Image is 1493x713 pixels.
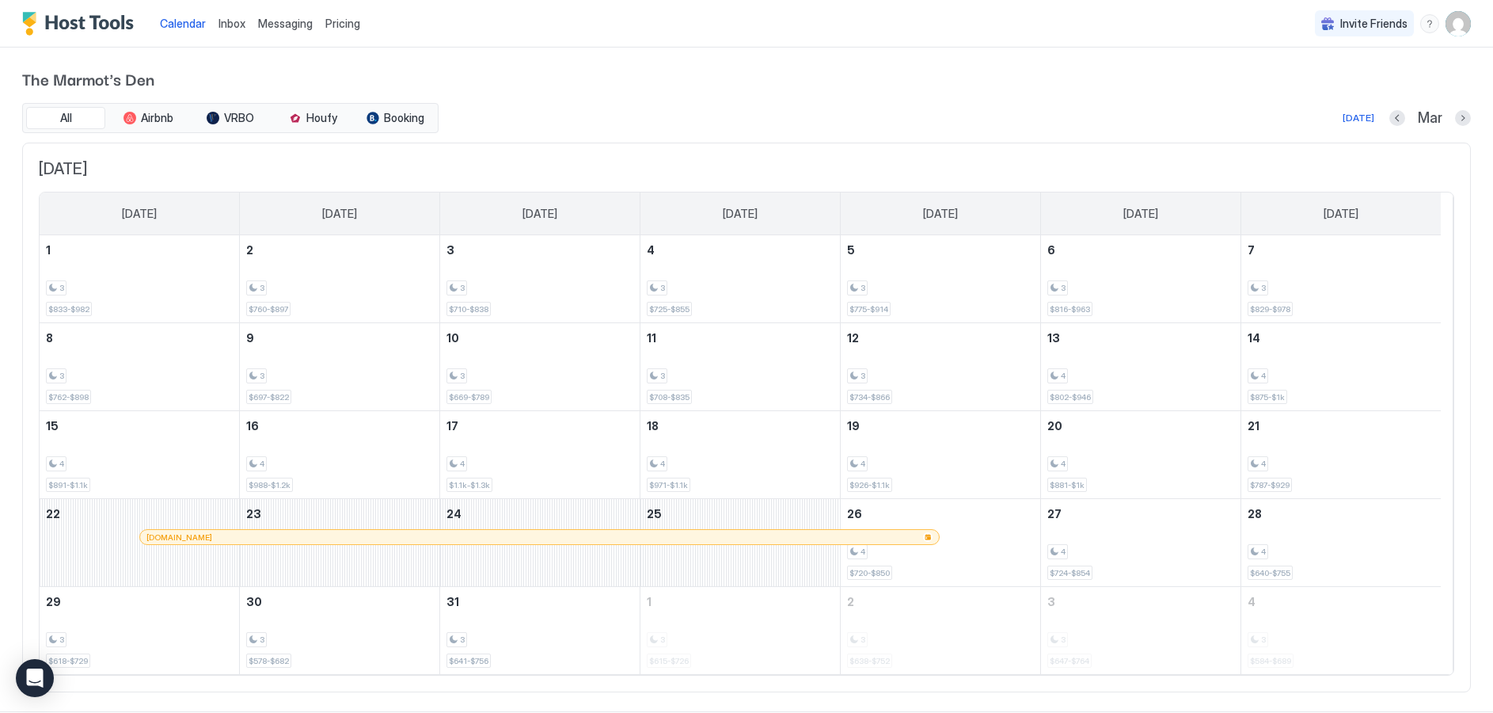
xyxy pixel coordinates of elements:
span: Invite Friends [1340,17,1408,31]
td: March 13, 2026 [1040,323,1240,411]
span: $971-$1.1k [649,480,688,490]
a: March 30, 2026 [240,587,439,616]
span: [DATE] [923,207,958,221]
td: March 29, 2026 [40,587,240,675]
span: 4 [860,547,865,557]
span: [DATE] [122,207,157,221]
span: $640-$755 [1250,568,1290,578]
span: All [60,111,72,125]
span: 3 [860,371,865,381]
td: April 2, 2026 [840,587,1040,675]
span: $833-$982 [48,304,89,315]
a: March 25, 2026 [640,499,840,528]
td: March 5, 2026 [840,235,1040,323]
span: VRBO [224,111,254,125]
span: $762-$898 [48,392,89,402]
span: 30 [246,595,262,608]
span: 4 [647,243,655,257]
span: $724-$854 [1050,568,1090,578]
span: 4 [1061,547,1066,557]
a: March 23, 2026 [240,499,439,528]
span: 26 [847,507,862,520]
span: 21 [1248,419,1259,433]
div: [DOMAIN_NAME] [146,532,933,543]
button: All [26,107,105,129]
a: March 15, 2026 [40,411,239,440]
span: 27 [1047,507,1062,520]
div: tab-group [22,103,439,133]
span: [DATE] [1324,207,1358,221]
span: 3 [260,635,264,645]
a: Messaging [258,15,313,32]
span: 3 [860,283,865,293]
a: Calendar [160,15,206,32]
td: March 7, 2026 [1240,235,1441,323]
a: March 27, 2026 [1041,499,1240,528]
td: March 9, 2026 [240,323,440,411]
td: March 8, 2026 [40,323,240,411]
a: April 1, 2026 [640,587,840,616]
span: $720-$850 [849,568,890,578]
span: 17 [446,419,458,433]
td: March 11, 2026 [640,323,841,411]
a: March 8, 2026 [40,323,239,353]
span: 3 [59,283,64,293]
td: March 16, 2026 [240,411,440,499]
span: [DATE] [522,207,557,221]
span: [DATE] [322,207,357,221]
span: $988-$1.2k [249,480,291,490]
span: 3 [660,371,665,381]
span: 3 [260,283,264,293]
button: Airbnb [108,107,188,129]
span: 2 [246,243,253,257]
span: 24 [446,507,462,520]
span: $829-$978 [1250,304,1290,315]
span: Pricing [325,17,360,31]
button: [DATE] [1340,109,1377,128]
span: 18 [647,419,659,433]
td: March 17, 2026 [440,411,640,499]
span: $618-$729 [48,656,88,666]
td: March 26, 2026 [840,499,1040,587]
a: March 2, 2026 [240,235,439,265]
td: March 2, 2026 [240,235,440,323]
a: March 16, 2026 [240,411,439,440]
a: March 10, 2026 [440,323,640,353]
button: Previous month [1389,110,1405,126]
span: [DOMAIN_NAME] [146,532,212,543]
span: 31 [446,595,459,608]
a: Saturday [1308,193,1374,235]
a: March 20, 2026 [1041,411,1240,440]
a: March 31, 2026 [440,587,640,616]
span: $725-$855 [649,304,690,315]
a: March 13, 2026 [1041,323,1240,353]
a: April 2, 2026 [841,587,1040,616]
a: April 4, 2026 [1241,587,1441,616]
a: Inbox [218,15,245,32]
span: $787-$929 [1250,480,1290,490]
span: 4 [1261,459,1266,469]
div: User profile [1446,11,1471,36]
span: $775-$914 [849,304,888,315]
td: April 3, 2026 [1040,587,1240,675]
span: 3 [460,371,465,381]
span: 13 [1047,331,1060,345]
span: 19 [847,419,860,433]
span: $881-$1k [1050,480,1085,490]
span: 6 [1047,243,1055,257]
span: 5 [847,243,855,257]
span: 10 [446,331,459,345]
span: 1 [647,595,652,608]
a: Sunday [106,193,173,235]
td: March 4, 2026 [640,235,841,323]
button: VRBO [191,107,270,129]
span: 3 [1261,283,1266,293]
a: March 9, 2026 [240,323,439,353]
span: 12 [847,331,859,345]
span: 3 [59,371,64,381]
span: $816-$963 [1050,304,1090,315]
span: $708-$835 [649,392,690,402]
span: 3 [260,371,264,381]
td: April 1, 2026 [640,587,841,675]
span: 4 [1261,547,1266,557]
